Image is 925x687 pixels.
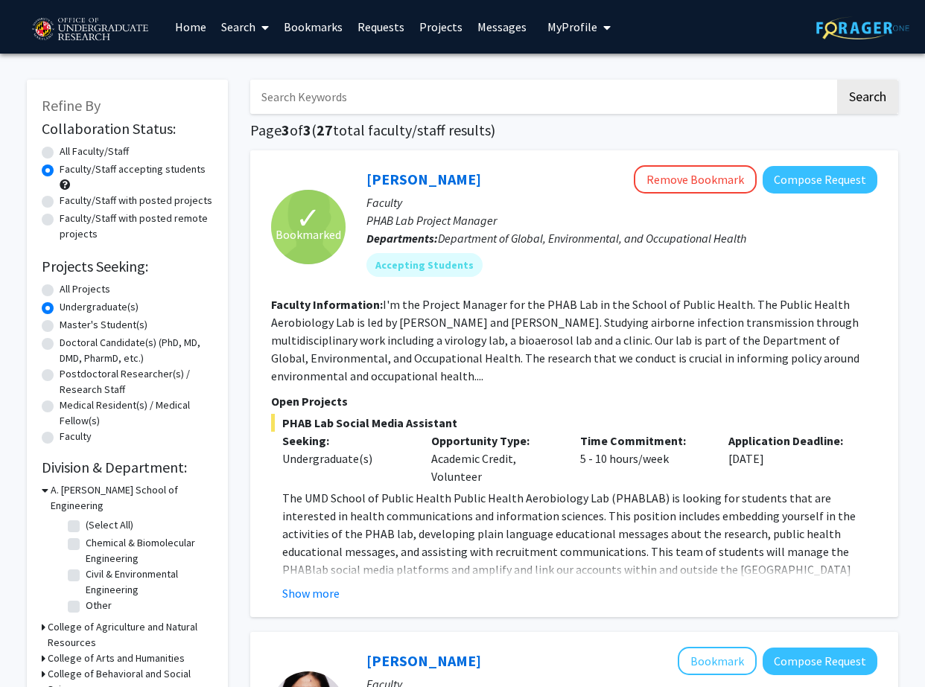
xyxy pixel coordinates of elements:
h1: Page of ( total faculty/staff results) [250,121,898,139]
span: Refine By [42,96,101,115]
a: Requests [350,1,412,53]
h2: Division & Department: [42,458,213,476]
label: Faculty [60,429,92,444]
label: Civil & Environmental Engineering [86,566,209,598]
p: Faculty [366,194,877,211]
h2: Projects Seeking: [42,258,213,275]
button: Remove Bookmark [634,165,757,194]
button: Compose Request to Chunyan Yang [763,648,877,675]
h2: Collaboration Status: [42,120,213,138]
button: Show more [282,584,340,602]
img: University of Maryland Logo [27,11,153,48]
span: PHAB Lab Social Media Assistant [271,414,877,432]
label: Other [86,598,112,613]
h3: College of Arts and Humanities [48,651,185,666]
a: [PERSON_NAME] [366,651,481,670]
div: [DATE] [717,432,866,485]
label: Medical Resident(s) / Medical Fellow(s) [60,397,213,429]
p: Time Commitment: [580,432,707,450]
button: Add Chunyan Yang to Bookmarks [678,647,757,675]
input: Search Keywords [250,80,835,114]
button: Search [837,80,898,114]
label: All Projects [60,281,110,297]
a: Projects [412,1,470,53]
p: Opportunity Type: [431,432,558,450]
label: Faculty/Staff accepting students [60,162,206,177]
span: Department of Global, Environmental, and Occupational Health [438,231,746,246]
p: PHAB Lab Project Manager [366,211,877,229]
label: Postdoctoral Researcher(s) / Research Staff [60,366,213,397]
span: ✓ [296,211,321,226]
span: Bookmarked [276,226,341,243]
h3: A. [PERSON_NAME] School of Engineering [51,482,213,514]
label: Faculty/Staff with posted remote projects [60,211,213,242]
h3: College of Agriculture and Natural Resources [48,619,213,651]
b: Faculty Information: [271,297,383,312]
p: Open Projects [271,392,877,410]
a: Search [214,1,276,53]
label: Doctoral Candidate(s) (PhD, MD, DMD, PharmD, etc.) [60,335,213,366]
p: Seeking: [282,432,409,450]
a: Bookmarks [276,1,350,53]
div: Undergraduate(s) [282,450,409,467]
div: Academic Credit, Volunteer [420,432,569,485]
label: Undergraduate(s) [60,299,139,315]
span: My Profile [547,19,597,34]
label: Master's Student(s) [60,317,147,333]
p: The UMD School of Public Health Public Health Aerobiology Lab (PHABLAB) is looking for students t... [282,489,877,614]
label: Chemical & Biomolecular Engineering [86,535,209,566]
span: 27 [317,121,333,139]
mat-chip: Accepting Students [366,253,483,277]
label: Faculty/Staff with posted projects [60,193,212,208]
img: ForagerOne Logo [816,16,909,39]
button: Compose Request to Isabel Sierra [763,166,877,194]
fg-read-more: I'm the Project Manager for the PHAB Lab in the School of Public Health. The Public Health Aerobi... [271,297,859,383]
a: Messages [470,1,534,53]
a: [PERSON_NAME] [366,170,481,188]
a: Home [168,1,214,53]
div: 5 - 10 hours/week [569,432,718,485]
p: Application Deadline: [728,432,855,450]
span: 3 [303,121,311,139]
label: (Select All) [86,517,133,533]
b: Departments: [366,231,438,246]
span: 3 [282,121,290,139]
label: All Faculty/Staff [60,144,129,159]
